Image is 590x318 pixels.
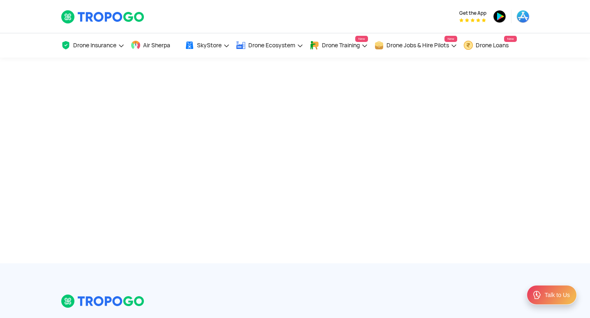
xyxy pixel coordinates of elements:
span: New [355,36,368,42]
div: Talk to Us [545,291,570,299]
span: New [444,36,457,42]
span: Drone Training [322,42,360,49]
span: Drone Jobs & Hire Pilots [386,42,449,49]
span: Drone Ecosystem [248,42,295,49]
img: App Raking [459,18,486,22]
span: Get the App [459,10,486,16]
img: playstore [493,10,506,23]
a: Drone TrainingNew [310,33,368,58]
img: logo [61,294,145,308]
span: SkyStore [197,42,222,49]
img: ic_Support.svg [532,290,542,300]
span: Drone Insurance [73,42,116,49]
span: Drone Loans [476,42,509,49]
span: New [504,36,516,42]
a: SkyStore [185,33,230,58]
a: Drone Jobs & Hire PilotsNew [374,33,457,58]
a: Drone Ecosystem [236,33,303,58]
img: TropoGo Logo [61,10,145,24]
a: Drone Insurance [61,33,125,58]
span: Air Sherpa [143,42,170,49]
img: appstore [516,10,530,23]
a: Air Sherpa [131,33,178,58]
a: Drone LoansNew [463,33,517,58]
